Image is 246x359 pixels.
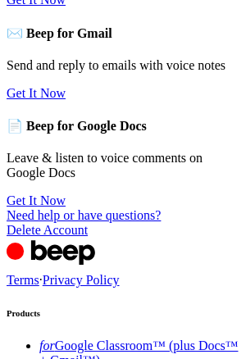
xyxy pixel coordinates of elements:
[7,58,239,73] p: Send and reply to emails with voice notes
[43,273,120,287] a: Privacy Policy
[7,273,239,288] div: ·
[7,258,99,272] a: Cruip
[7,193,66,207] a: Get It Now
[7,208,161,222] a: Need help or have questions?
[39,339,55,352] i: for
[7,223,88,237] a: Delete Account
[7,86,66,100] a: Get It Now
[7,118,239,134] h4: 📄 Beep for Google Docs
[7,308,239,318] h6: Products
[7,273,39,287] a: Terms
[7,151,239,180] p: Leave & listen to voice comments on Google Docs
[7,25,239,41] h4: ✉️ Beep for Gmail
